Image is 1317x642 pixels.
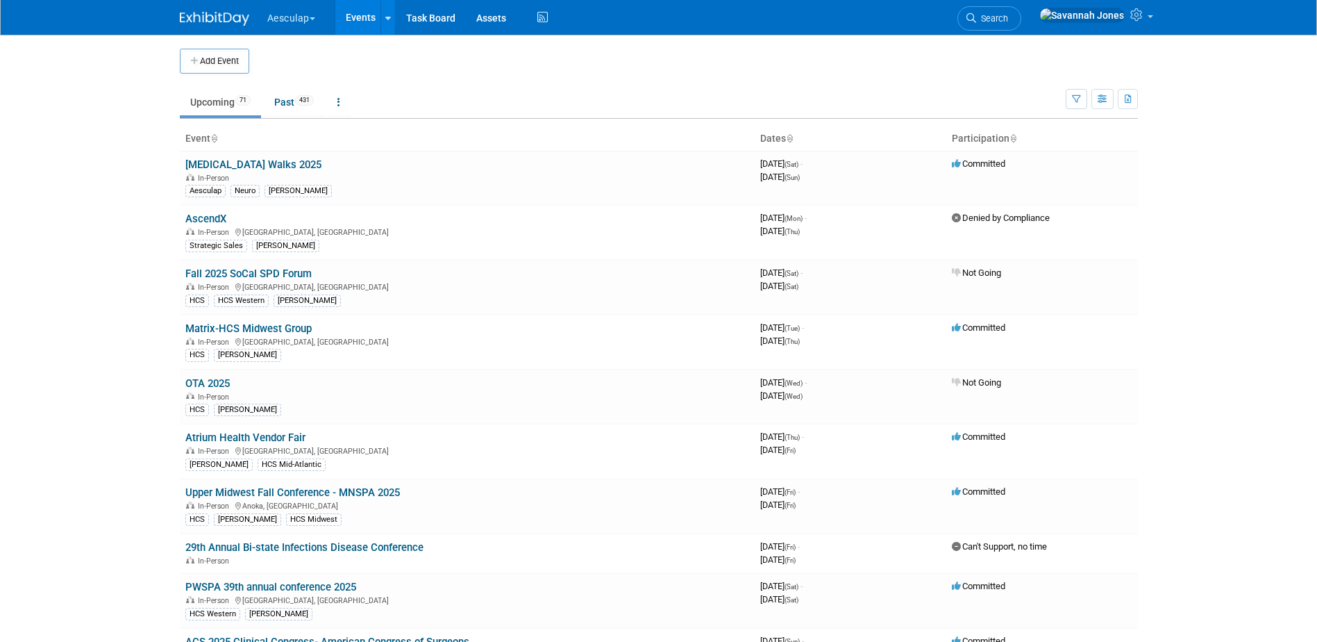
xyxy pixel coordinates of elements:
[198,502,233,511] span: In-Person
[185,349,209,361] div: HCS
[760,267,803,278] span: [DATE]
[760,486,800,497] span: [DATE]
[180,89,261,115] a: Upcoming71
[952,322,1005,333] span: Committed
[760,336,800,346] span: [DATE]
[230,185,260,197] div: Neuro
[295,95,314,106] span: 431
[760,172,800,182] span: [DATE]
[198,283,233,292] span: In-Person
[760,213,807,223] span: [DATE]
[785,393,803,400] span: (Wed)
[952,158,1005,169] span: Committed
[198,338,233,347] span: In-Person
[185,486,400,499] a: Upper Midwest Fall Conference - MNSPA 2025
[760,581,803,591] span: [DATE]
[952,486,1005,497] span: Committed
[785,338,800,345] span: (Thu)
[185,594,749,605] div: [GEOGRAPHIC_DATA], [GEOGRAPHIC_DATA]
[185,500,749,511] div: Anoka, [GEOGRAPHIC_DATA]
[760,500,796,510] span: [DATE]
[1039,8,1125,23] img: Savannah Jones
[785,283,798,290] span: (Sat)
[185,185,226,197] div: Aesculap
[198,447,233,456] span: In-Person
[760,226,800,236] span: [DATE]
[198,557,233,566] span: In-Person
[198,174,233,183] span: In-Person
[264,89,324,115] a: Past431
[952,431,1005,442] span: Committed
[185,336,749,347] div: [GEOGRAPHIC_DATA], [GEOGRAPHIC_DATA]
[760,594,798,604] span: [DATE]
[185,322,312,335] a: Matrix-HCS Midwest Group
[185,158,321,171] a: [MEDICAL_DATA] Walks 2025
[805,377,807,388] span: -
[760,281,798,291] span: [DATE]
[760,554,796,565] span: [DATE]
[186,393,194,400] img: In-Person Event
[185,541,423,554] a: 29th Annual Bi-state Infections Disease Conference
[186,502,194,509] img: In-Person Event
[180,127,755,151] th: Event
[286,513,342,526] div: HCS Midwest
[785,543,796,551] span: (Fri)
[785,488,796,496] span: (Fri)
[798,486,800,497] span: -
[800,267,803,278] span: -
[802,431,804,442] span: -
[180,49,249,74] button: Add Event
[798,541,800,552] span: -
[785,434,800,441] span: (Thu)
[185,213,226,225] a: AscendX
[785,583,798,591] span: (Sat)
[785,502,796,509] span: (Fri)
[185,267,312,280] a: Fall 2025 SoCal SPD Forum
[785,379,803,387] span: (Wed)
[185,445,749,456] div: [GEOGRAPHIC_DATA], [GEOGRAPHIC_DATA]
[800,581,803,591] span: -
[957,6,1021,31] a: Search
[760,445,796,455] span: [DATE]
[976,13,1008,24] span: Search
[252,240,319,252] div: [PERSON_NAME]
[245,608,312,620] div: [PERSON_NAME]
[185,608,240,620] div: HCS Western
[198,596,233,605] span: In-Person
[800,158,803,169] span: -
[760,541,800,552] span: [DATE]
[186,174,194,181] img: In-Person Event
[805,213,807,223] span: -
[760,377,807,388] span: [DATE]
[785,557,796,564] span: (Fri)
[258,459,326,471] div: HCS Mid-Atlantic
[785,215,803,222] span: (Mon)
[185,459,253,471] div: [PERSON_NAME]
[198,393,233,402] span: In-Person
[786,133,793,144] a: Sort by Start Date
[952,581,1005,591] span: Committed
[1009,133,1016,144] a: Sort by Participation Type
[180,12,249,26] img: ExhibitDay
[185,281,749,292] div: [GEOGRAPHIC_DATA], [GEOGRAPHIC_DATA]
[185,377,230,390] a: OTA 2025
[946,127,1138,151] th: Participation
[952,267,1001,278] span: Not Going
[952,377,1001,388] span: Not Going
[198,228,233,237] span: In-Person
[185,513,209,526] div: HCS
[214,295,269,307] div: HCS Western
[760,431,804,442] span: [DATE]
[186,447,194,454] img: In-Person Event
[952,213,1050,223] span: Denied by Compliance
[760,158,803,169] span: [DATE]
[214,404,281,416] div: [PERSON_NAME]
[186,338,194,345] img: In-Person Event
[785,174,800,181] span: (Sun)
[760,322,804,333] span: [DATE]
[185,226,749,237] div: [GEOGRAPHIC_DATA], [GEOGRAPHIC_DATA]
[785,596,798,604] span: (Sat)
[952,541,1047,552] span: Can't Support, no time
[265,185,332,197] div: [PERSON_NAME]
[755,127,946,151] th: Dates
